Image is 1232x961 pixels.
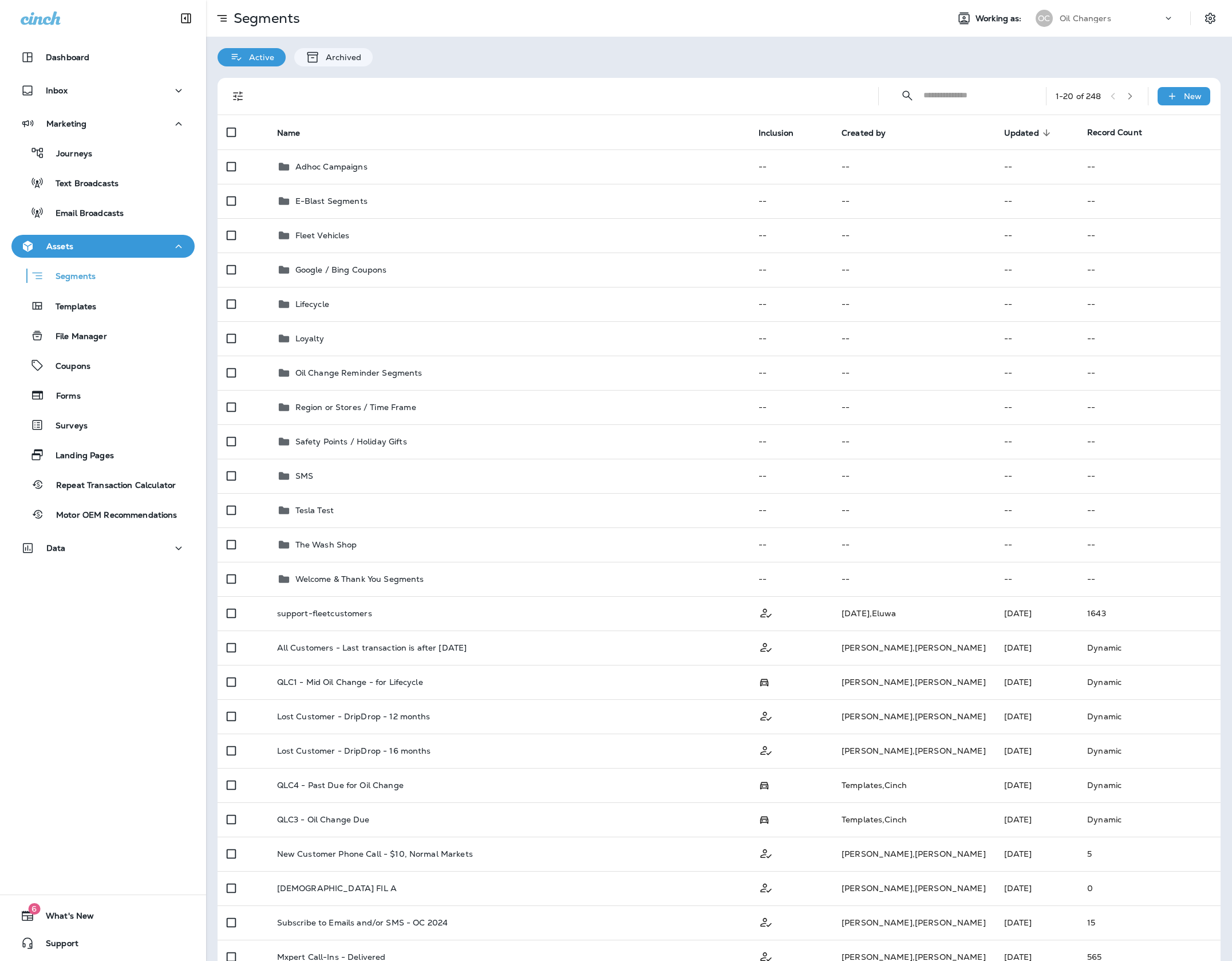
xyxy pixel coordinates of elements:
[44,208,124,219] p: Email Broadcasts
[295,196,368,206] p: E-Blast Segments
[277,781,404,790] p: QLC4 - Past Due for Oil Change
[1078,699,1221,734] td: Dynamic
[1078,390,1221,424] td: --
[11,443,195,467] button: Landing Pages
[1078,424,1221,459] td: --
[1060,14,1111,23] p: Oil Changers
[11,112,195,135] button: Marketing
[45,510,177,521] p: Motor OEM Recommendations
[832,837,995,871] td: [PERSON_NAME] , [PERSON_NAME]
[277,678,423,687] p: QLC1 - Mid Oil Change - for Lifecycle
[832,527,995,562] td: --
[46,53,89,62] p: Dashboard
[832,631,995,665] td: [PERSON_NAME] , [PERSON_NAME]
[995,527,1078,562] td: --
[832,734,995,768] td: [PERSON_NAME] , [PERSON_NAME]
[832,459,995,493] td: --
[1078,287,1221,321] td: --
[759,128,808,138] span: Inclusion
[227,85,250,108] button: Filters
[277,884,397,893] p: [DEMOGRAPHIC_DATA] FIL A
[11,171,195,195] button: Text Broadcasts
[277,815,370,824] p: QLC3 - Oil Change Due
[295,265,387,274] p: Google / Bing Coupons
[995,596,1078,631] td: [DATE]
[759,607,773,617] span: Customer Only
[11,141,195,165] button: Journeys
[842,128,886,138] span: Created by
[34,911,94,925] span: What's New
[11,537,195,560] button: Data
[11,472,195,497] button: Repeat Transaction Calculator
[995,321,1078,356] td: --
[749,253,832,287] td: --
[11,294,195,318] button: Templates
[1078,184,1221,218] td: --
[842,128,901,138] span: Created by
[295,437,407,446] p: Safety Points / Holiday Gifts
[995,356,1078,390] td: --
[749,184,832,218] td: --
[995,562,1078,596] td: --
[11,200,195,225] button: Email Broadcasts
[11,502,195,526] button: Motor OEM Recommendations
[1078,149,1221,184] td: --
[44,421,88,432] p: Surveys
[1078,218,1221,253] td: --
[277,609,372,618] p: support-fleetcustomers
[44,451,114,462] p: Landing Pages
[243,53,274,62] p: Active
[995,734,1078,768] td: [DATE]
[995,905,1078,940] td: [DATE]
[995,768,1078,802] td: [DATE]
[832,424,995,459] td: --
[1078,768,1221,802] td: Dynamic
[1036,10,1053,27] div: OC
[1078,734,1221,768] td: Dynamic
[832,665,995,699] td: [PERSON_NAME] , [PERSON_NAME]
[1087,127,1142,137] span: Record Count
[1078,459,1221,493] td: --
[1056,92,1101,101] div: 1 - 20 of 248
[759,916,773,927] span: Customer Only
[832,356,995,390] td: --
[995,802,1078,837] td: [DATE]
[759,779,770,790] span: Possession
[1078,562,1221,596] td: --
[46,242,73,251] p: Assets
[749,424,832,459] td: --
[1078,905,1221,940] td: 15
[277,849,473,858] p: New Customer Phone Call - $10, Normal Markets
[1078,802,1221,837] td: Dynamic
[832,184,995,218] td: --
[45,481,176,491] p: Repeat Transaction Calculator
[1004,128,1039,138] span: Updated
[229,10,300,27] p: Segments
[34,939,78,952] span: Support
[11,353,195,377] button: Coupons
[832,390,995,424] td: --
[11,46,195,69] button: Dashboard
[295,300,329,309] p: Lifecycle
[11,79,195,102] button: Inbox
[749,149,832,184] td: --
[277,643,467,652] p: All Customers - Last transaction is after [DATE]
[749,459,832,493] td: --
[1078,253,1221,287] td: --
[995,390,1078,424] td: --
[46,86,68,95] p: Inbox
[976,14,1024,23] span: Working as:
[1078,837,1221,871] td: 5
[995,424,1078,459] td: --
[759,676,770,687] span: Possession
[1078,631,1221,665] td: Dynamic
[749,287,832,321] td: --
[749,218,832,253] td: --
[832,768,995,802] td: Templates , Cinch
[995,665,1078,699] td: [DATE]
[1004,128,1054,138] span: Updated
[832,699,995,734] td: [PERSON_NAME] , [PERSON_NAME]
[759,128,793,138] span: Inclusion
[44,302,96,313] p: Templates
[277,746,431,755] p: Lost Customer - DripDrop - 16 months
